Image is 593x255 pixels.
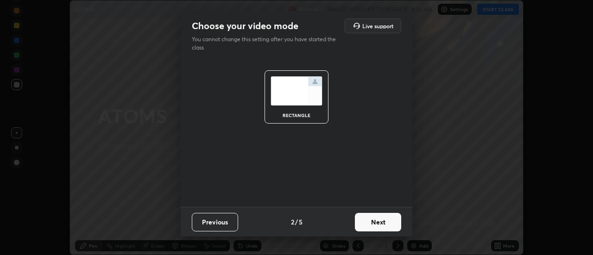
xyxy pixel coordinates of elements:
button: Previous [192,213,238,231]
h4: 5 [299,217,303,227]
h4: 2 [291,217,294,227]
h4: / [295,217,298,227]
button: Next [355,213,401,231]
h2: Choose your video mode [192,20,298,32]
div: rectangle [278,113,315,118]
h5: Live support [362,23,393,29]
img: normalScreenIcon.ae25ed63.svg [271,76,322,106]
p: You cannot change this setting after you have started the class [192,35,342,52]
